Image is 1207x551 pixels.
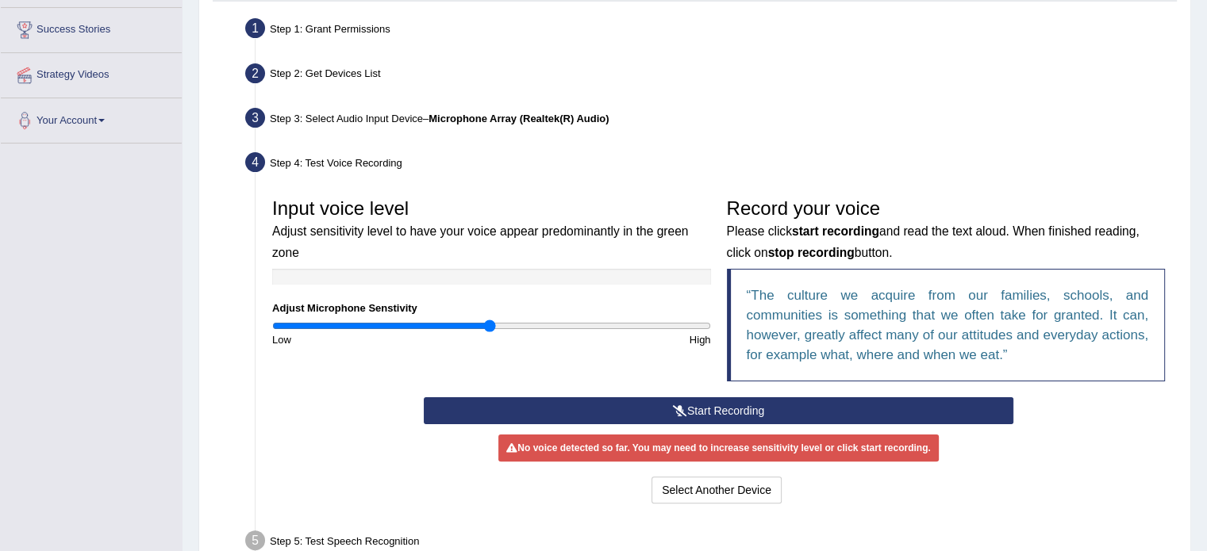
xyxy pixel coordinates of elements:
[727,198,1166,261] h3: Record your voice
[498,434,938,461] div: No voice detected so far. You may need to increase sensitivity level or click start recording.
[272,224,688,258] small: Adjust sensitivity level to have your voice appear predominantly in the green zone
[272,198,711,261] h3: Input voice level
[747,288,1149,362] q: The culture we acquire from our families, schools, and communities is something that we often tak...
[491,332,718,347] div: High
[1,53,182,93] a: Strategy Videos
[423,113,609,124] span: –
[272,300,417,316] label: Adjust Microphone Senstivity
[238,13,1183,48] div: Step 1: Grant Permissions
[768,246,855,259] b: stop recording
[264,332,491,347] div: Low
[652,476,782,503] button: Select Another Device
[238,103,1183,138] div: Step 3: Select Audio Input Device
[1,8,182,48] a: Success Stories
[1,98,182,138] a: Your Account
[238,59,1183,94] div: Step 2: Get Devices List
[424,397,1013,424] button: Start Recording
[429,113,609,124] b: Microphone Array (Realtek(R) Audio)
[792,224,879,238] b: start recording
[727,224,1140,258] small: Please click and read the text aloud. When finished reading, click on button.
[238,147,1183,182] div: Step 4: Test Voice Recording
